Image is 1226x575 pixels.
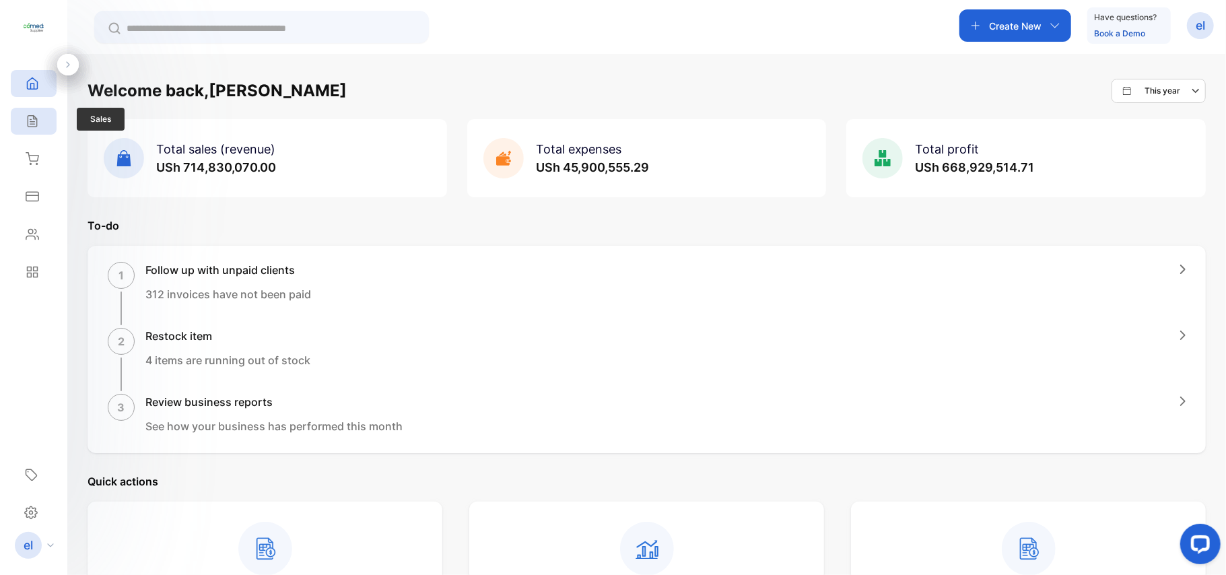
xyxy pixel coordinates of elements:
span: USh 714,830,070.00 [156,160,276,174]
button: el [1187,9,1214,42]
h1: Review business reports [145,394,403,410]
button: Create New [959,9,1071,42]
p: Have questions? [1094,11,1157,24]
span: Total expenses [536,142,622,156]
button: This year [1112,79,1206,103]
span: USh 45,900,555.29 [536,160,650,174]
p: Create New [989,19,1042,33]
iframe: LiveChat chat widget [1169,518,1226,575]
img: logo [24,18,44,38]
h1: Welcome back, [PERSON_NAME] [88,79,347,103]
p: This year [1145,85,1180,97]
span: Sales [77,108,125,131]
p: el [1196,17,1205,34]
h1: Follow up with unpaid clients [145,262,311,278]
p: 2 [118,333,125,349]
span: Total sales (revenue) [156,142,275,156]
p: To-do [88,217,1206,234]
p: 4 items are running out of stock [145,352,310,368]
span: USh 668,929,514.71 [915,160,1034,174]
span: Total profit [915,142,979,156]
p: 1 [118,267,124,283]
h1: Restock item [145,328,310,344]
p: 312 invoices have not been paid [145,286,311,302]
p: el [24,537,33,554]
a: Book a Demo [1094,28,1145,38]
p: See how your business has performed this month [145,418,403,434]
p: Quick actions [88,473,1206,489]
p: 3 [118,399,125,415]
